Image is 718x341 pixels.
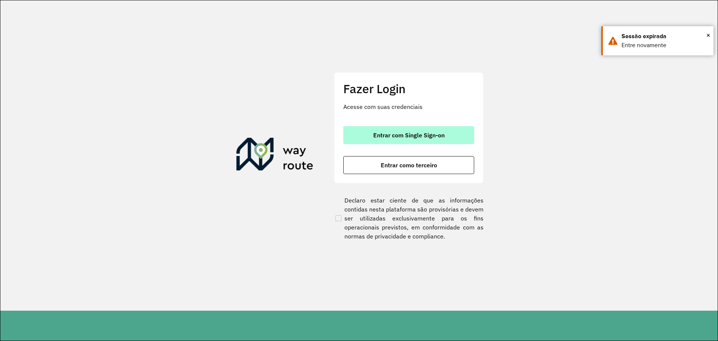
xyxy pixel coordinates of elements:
[706,31,710,39] font: ×
[236,138,313,174] img: Roteirizador AmbevTech
[622,32,708,41] div: Sessão expirada
[343,126,474,144] button: botão
[622,33,666,39] font: Sessão expirada
[343,81,406,97] font: Fazer Login
[381,161,437,169] font: Entrar como terceiro
[373,131,445,139] font: Entrar com Single Sign-on
[343,103,423,110] font: Acesse com suas credenciais
[344,197,484,240] font: Declaro estar ciente de que as informações contidas nesta plataforma são provisórias e devem ser ...
[343,156,474,174] button: botão
[706,30,710,41] button: Fechar
[622,42,666,48] font: Entre novamente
